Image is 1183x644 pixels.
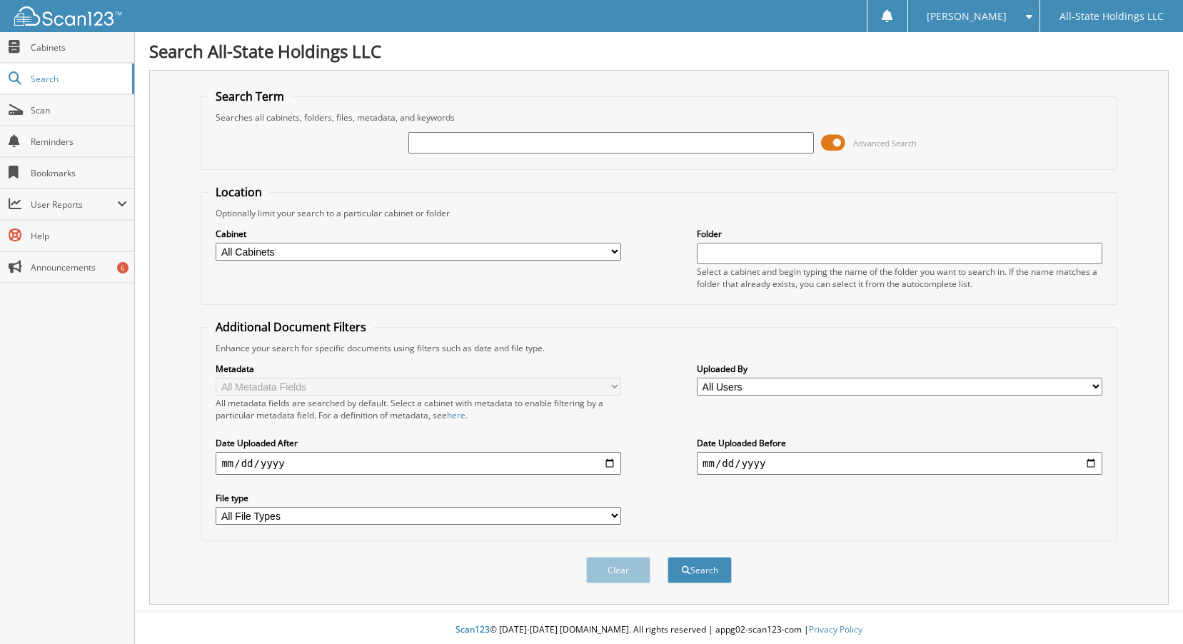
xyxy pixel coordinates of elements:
legend: Search Term [208,89,291,104]
div: Optionally limit your search to a particular cabinet or folder [208,207,1109,219]
div: Enhance your search for specific documents using filters such as date and file type. [208,342,1109,354]
span: Announcements [31,261,127,273]
img: scan123-logo-white.svg [14,6,121,26]
legend: Location [208,184,269,200]
span: All-State Holdings LLC [1059,12,1164,21]
span: Search [31,73,125,85]
a: Privacy Policy [809,623,862,635]
label: Metadata [216,363,621,375]
span: Help [31,230,127,242]
span: User Reports [31,198,117,211]
label: Uploaded By [697,363,1102,375]
input: end [697,452,1102,475]
span: [PERSON_NAME] [927,12,1007,21]
span: Cabinets [31,41,127,54]
input: start [216,452,621,475]
legend: Additional Document Filters [208,319,373,335]
div: All metadata fields are searched by default. Select a cabinet with metadata to enable filtering b... [216,397,621,421]
span: Reminders [31,136,127,148]
span: Advanced Search [853,138,917,149]
label: Cabinet [216,228,621,240]
button: Search [668,557,732,583]
label: Date Uploaded After [216,437,621,449]
span: Scan123 [455,623,490,635]
span: Scan [31,104,127,116]
div: 6 [117,262,129,273]
button: Clear [586,557,650,583]
label: File type [216,492,621,504]
div: Searches all cabinets, folders, files, metadata, and keywords [208,111,1109,124]
span: Bookmarks [31,167,127,179]
a: here [447,409,465,421]
div: Select a cabinet and begin typing the name of the folder you want to search in. If the name match... [697,266,1102,290]
label: Folder [697,228,1102,240]
iframe: Chat Widget [1112,575,1183,644]
label: Date Uploaded Before [697,437,1102,449]
h1: Search All-State Holdings LLC [149,39,1169,63]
